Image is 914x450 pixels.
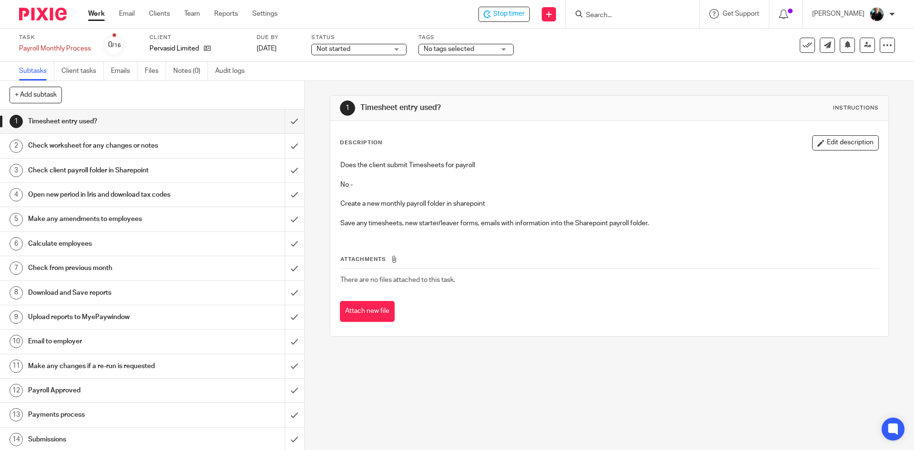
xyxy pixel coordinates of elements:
button: Edit description [812,135,879,150]
a: Files [145,62,166,80]
a: Emails [111,62,138,80]
img: nicky-partington.jpg [869,7,884,22]
p: [PERSON_NAME] [812,9,864,19]
p: No - [340,180,878,190]
h1: Check worksheet for any changes or notes [28,139,193,153]
h1: Payments process [28,408,193,422]
button: Attach new file [340,301,395,322]
h1: Check client payroll folder in Sharepoint [28,163,193,178]
div: 0 [108,40,121,50]
div: 14 [10,433,23,446]
p: Does the client submit Timesheets for payroll [340,160,878,170]
div: 9 [10,310,23,324]
p: Pervasid Limited [149,44,199,53]
span: Stop timer [493,9,525,19]
a: Email [119,9,135,19]
div: 3 [10,164,23,177]
span: There are no files attached to this task. [340,277,455,283]
div: 13 [10,408,23,421]
a: Client tasks [61,62,104,80]
a: Reports [214,9,238,19]
h1: Email to employer [28,334,193,349]
h1: Timesheet entry used? [360,103,630,113]
a: Notes (0) [173,62,208,80]
div: 8 [10,286,23,300]
div: Pervasid Limited - Payroll Monthly Process [478,7,530,22]
div: 12 [10,384,23,397]
div: 6 [10,237,23,250]
img: Pixie [19,8,67,20]
span: Attachments [340,257,386,262]
button: + Add subtask [10,87,62,103]
h1: Upload reports to MyePaywindow [28,310,193,324]
div: 4 [10,188,23,201]
a: Subtasks [19,62,54,80]
a: Clients [149,9,170,19]
label: Client [149,34,245,41]
label: Tags [418,34,514,41]
h1: Download and Save reports [28,286,193,300]
span: Get Support [723,10,759,17]
a: Settings [252,9,278,19]
label: Status [311,34,407,41]
h1: Calculate employees [28,237,193,251]
h1: Submissions [28,432,193,447]
a: Team [184,9,200,19]
h1: Payroll Approved [28,383,193,398]
h1: Make any changes if a re-run is requested [28,359,193,373]
span: [DATE] [257,45,277,52]
p: Save any timesheets, new starter/leaver forms, emails with information into the Sharepoint payrol... [340,219,878,228]
h1: Timesheet entry used? [28,114,193,129]
h1: Make any amendments to employees [28,212,193,226]
a: Audit logs [215,62,252,80]
p: Create a new monthly payroll folder in sharepoint [340,199,878,209]
h1: Check from previous month [28,261,193,275]
input: Search [585,11,671,20]
div: 11 [10,360,23,373]
div: 2 [10,140,23,153]
div: 1 [10,115,23,128]
a: Work [88,9,105,19]
label: Task [19,34,91,41]
small: /16 [112,43,121,48]
p: Description [340,139,382,147]
div: Payroll Monthly Process [19,44,91,53]
div: Instructions [833,104,879,112]
span: No tags selected [424,46,474,52]
div: 1 [340,100,355,116]
label: Due by [257,34,299,41]
div: 7 [10,261,23,275]
div: 5 [10,213,23,226]
span: Not started [317,46,350,52]
h1: Open new period in Iris and download tax codes [28,188,193,202]
div: 10 [10,335,23,348]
